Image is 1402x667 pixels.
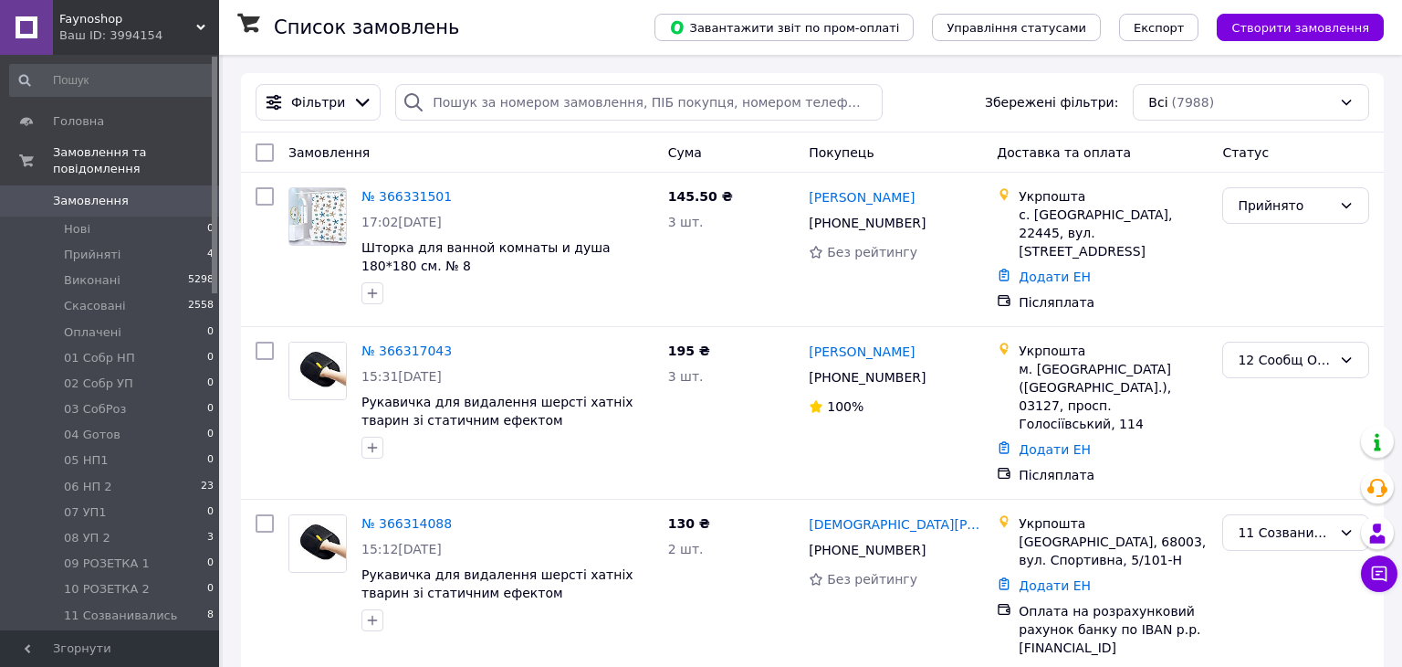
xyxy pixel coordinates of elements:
span: 0 [207,556,214,572]
span: 100% [827,399,863,414]
div: м. [GEOGRAPHIC_DATA] ([GEOGRAPHIC_DATA].), 03127, просп. Голосіївський, 114 [1019,360,1208,433]
span: Збережені фільтри: [985,93,1118,111]
span: [PHONE_NUMBER] [809,543,926,557]
span: 09 РОЗЕТКА 1 [64,556,150,572]
button: Експорт [1119,14,1199,41]
span: 08 УП 2 [64,530,110,546]
a: № 366317043 [361,344,452,358]
span: 03 СобРоз [64,401,126,418]
span: 4 [207,247,214,263]
span: Faynoshop [59,11,196,27]
div: Післяплата [1019,293,1208,312]
span: Без рейтингу [827,245,917,259]
span: Доставка та оплата [997,145,1131,160]
span: Замовлення [53,193,129,209]
span: 0 [207,401,214,418]
a: [DEMOGRAPHIC_DATA][PERSON_NAME] [809,515,982,534]
a: № 366331501 [361,189,452,204]
a: [PERSON_NAME] [809,343,915,361]
span: 05 НП1 [64,452,109,469]
span: Прийняті [64,247,120,263]
h1: Список замовлень [274,16,459,38]
span: Завантажити звіт по пром-оплаті [669,19,899,36]
span: 06 НП 2 [64,479,112,495]
img: Фото товару [289,515,346,572]
button: Створити замовлення [1217,14,1384,41]
img: Фото товару [289,188,346,245]
a: Фото товару [288,187,347,246]
span: Замовлення [288,145,370,160]
span: Управління статусами [947,21,1086,35]
a: Додати ЕН [1019,442,1091,457]
a: Додати ЕН [1019,270,1091,284]
span: 3 шт. [668,215,704,229]
span: Скасовані [64,298,126,314]
span: 0 [207,581,214,598]
span: 23 [201,479,214,495]
span: 0 [207,350,214,366]
span: Всі [1148,93,1167,111]
a: Рукавичка для видалення шерсті хатніх тварин зі статичним ефектом [361,567,633,600]
span: 2558 [188,298,214,314]
span: 11 Созванивались [64,608,177,624]
span: Нові [64,221,90,238]
span: Експорт [1134,21,1185,35]
button: Управління статусами [932,14,1101,41]
span: 0 [207,427,214,443]
div: 12 Сообщ ОПЛ [1238,350,1332,370]
span: 07 УП1 [64,504,107,521]
span: Виконані [64,272,120,289]
input: Пошук [9,64,215,97]
span: 0 [207,324,214,341]
span: 130 ₴ [668,516,710,531]
span: 8 [207,608,214,624]
span: 17:02[DATE] [361,215,442,229]
span: [PHONE_NUMBER] [809,370,926,385]
a: Фото товару [288,342,347,400]
div: Прийнято [1238,196,1332,216]
span: 10 РОЗЕТКА 2 [64,581,150,598]
span: 145.50 ₴ [668,189,733,204]
span: Без рейтингу [827,572,917,587]
a: № 366314088 [361,516,452,531]
span: Створити замовлення [1231,21,1369,35]
span: Cума [668,145,702,160]
img: Фото товару [289,343,346,399]
button: Завантажити звіт по пром-оплаті [654,14,914,41]
div: Укрпошта [1019,187,1208,206]
div: Ваш ID: 3994154 [59,27,219,44]
a: Створити замовлення [1198,19,1384,34]
span: 15:31[DATE] [361,369,442,384]
div: 11 Созванивались [1238,523,1332,543]
span: 0 [207,504,214,521]
span: Головна [53,113,104,130]
input: Пошук за номером замовлення, ПІБ покупця, номером телефону, Email, номером накладної [395,84,882,121]
div: [GEOGRAPHIC_DATA], 68003, вул. Спортивна, 5/101-Н [1019,533,1208,569]
span: 0 [207,452,214,469]
span: Статус [1222,145,1269,160]
a: Шторка для ванной комнаты и душа 180*180 см. № 8 [361,240,611,273]
a: Рукавичка для видалення шерсті хатніх тварин зі статичним ефектом [361,395,633,428]
a: [PERSON_NAME] [809,188,915,206]
span: Оплачені [64,324,121,341]
span: 04 Gотов [64,427,120,443]
div: Післяплата [1019,466,1208,484]
span: 5298 [188,272,214,289]
button: Чат з покупцем [1361,556,1397,592]
div: Оплата на розрахунковий рахунок банку по IBAN р.р. [FINANCIAL_ID] [1019,602,1208,657]
span: 195 ₴ [668,344,710,358]
span: 02 Собр УП [64,376,133,392]
span: 0 [207,376,214,392]
div: Укрпошта [1019,342,1208,360]
span: (7988) [1172,95,1215,110]
a: Додати ЕН [1019,578,1091,593]
span: 3 [207,530,214,546]
span: Замовлення та повідомлення [53,144,219,177]
a: Фото товару [288,514,347,573]
span: 3 шт. [668,369,704,384]
span: Фільтри [291,93,345,111]
span: 2 шт. [668,542,704,556]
